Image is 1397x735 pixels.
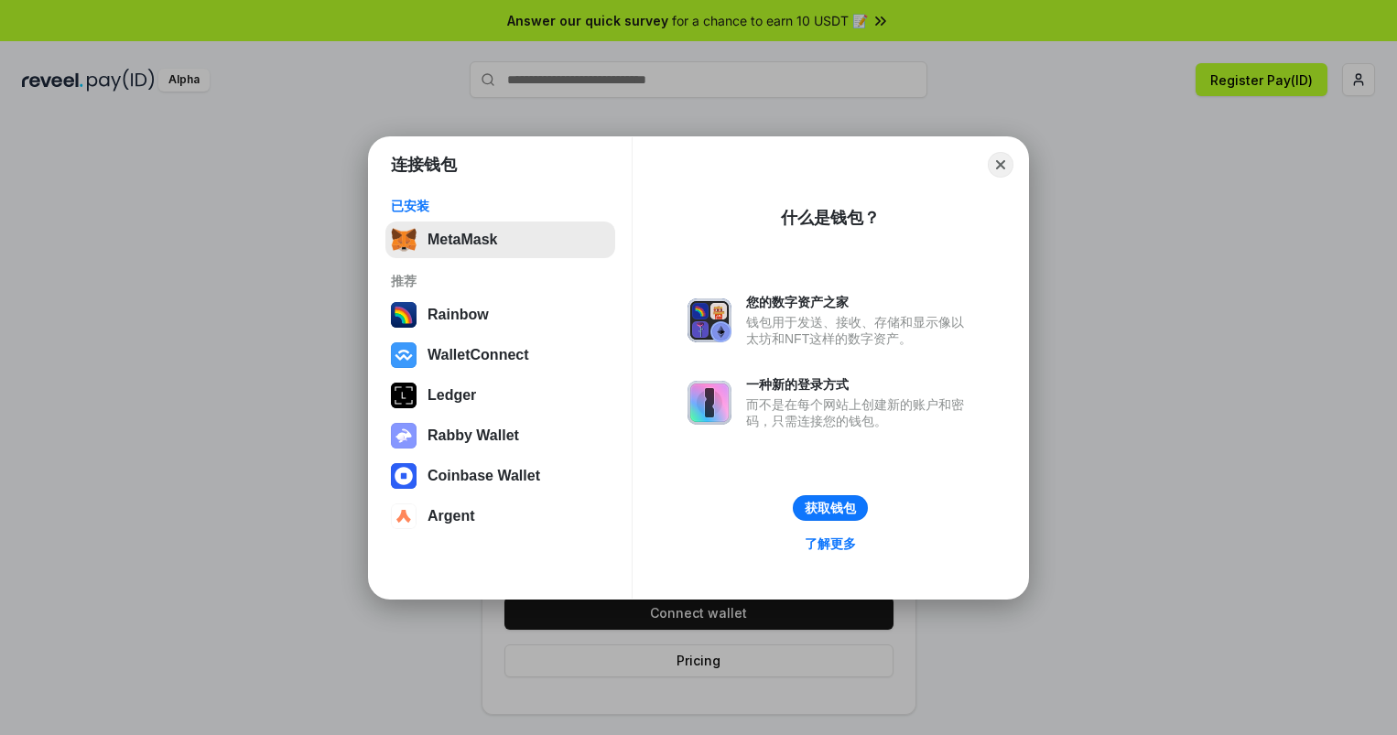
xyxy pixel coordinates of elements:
img: svg+xml,%3Csvg%20xmlns%3D%22http%3A%2F%2Fwww.w3.org%2F2000%2Fsvg%22%20fill%3D%22none%22%20viewBox... [688,381,731,425]
div: 推荐 [391,273,610,289]
div: 什么是钱包？ [781,207,880,229]
div: 获取钱包 [805,500,856,516]
img: svg+xml,%3Csvg%20fill%3D%22none%22%20height%3D%2233%22%20viewBox%3D%220%200%2035%2033%22%20width%... [391,227,417,253]
h1: 连接钱包 [391,154,457,176]
div: MetaMask [428,232,497,248]
button: Rainbow [385,297,615,333]
div: 而不是在每个网站上创建新的账户和密码，只需连接您的钱包。 [746,396,973,429]
button: Close [988,152,1013,178]
img: svg+xml,%3Csvg%20xmlns%3D%22http%3A%2F%2Fwww.w3.org%2F2000%2Fsvg%22%20fill%3D%22none%22%20viewBox... [391,423,417,449]
button: WalletConnect [385,337,615,373]
div: Coinbase Wallet [428,468,540,484]
div: Rainbow [428,307,489,323]
div: 已安装 [391,198,610,214]
a: 了解更多 [794,532,867,556]
button: Rabby Wallet [385,417,615,454]
button: Coinbase Wallet [385,458,615,494]
button: 获取钱包 [793,495,868,521]
img: svg+xml,%3Csvg%20xmlns%3D%22http%3A%2F%2Fwww.w3.org%2F2000%2Fsvg%22%20fill%3D%22none%22%20viewBox... [688,298,731,342]
div: 了解更多 [805,535,856,552]
img: svg+xml,%3Csvg%20width%3D%22120%22%20height%3D%22120%22%20viewBox%3D%220%200%20120%20120%22%20fil... [391,302,417,328]
div: Argent [428,508,475,524]
button: Argent [385,498,615,535]
img: svg+xml,%3Csvg%20width%3D%2228%22%20height%3D%2228%22%20viewBox%3D%220%200%2028%2028%22%20fill%3D... [391,342,417,368]
div: WalletConnect [428,347,529,363]
button: Ledger [385,377,615,414]
div: 您的数字资产之家 [746,294,973,310]
img: svg+xml,%3Csvg%20width%3D%2228%22%20height%3D%2228%22%20viewBox%3D%220%200%2028%2028%22%20fill%3D... [391,503,417,529]
div: Rabby Wallet [428,427,519,444]
button: MetaMask [385,222,615,258]
img: svg+xml,%3Csvg%20xmlns%3D%22http%3A%2F%2Fwww.w3.org%2F2000%2Fsvg%22%20width%3D%2228%22%20height%3... [391,383,417,408]
div: 钱包用于发送、接收、存储和显示像以太坊和NFT这样的数字资产。 [746,314,973,347]
img: svg+xml,%3Csvg%20width%3D%2228%22%20height%3D%2228%22%20viewBox%3D%220%200%2028%2028%22%20fill%3D... [391,463,417,489]
div: Ledger [428,387,476,404]
div: 一种新的登录方式 [746,376,973,393]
